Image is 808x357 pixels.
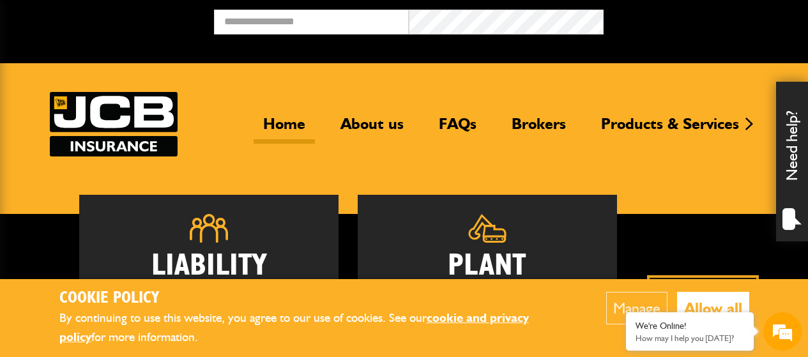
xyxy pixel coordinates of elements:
a: JCB Insurance Services [50,92,178,156]
h2: Liability Insurance [98,252,319,314]
p: How may I help you today? [636,333,744,343]
a: Home [254,114,315,144]
a: cookie and privacy policy [59,310,529,345]
a: About us [331,114,413,144]
div: We're Online! [636,321,744,331]
div: Need help? [776,82,808,241]
a: Products & Services [591,114,749,144]
img: JCB Insurance Services logo [50,92,178,156]
button: Broker Login [604,10,798,29]
h2: Cookie Policy [59,289,567,308]
button: Allow all [677,292,749,324]
button: Manage [606,292,667,324]
h2: Plant Insurance [377,252,598,307]
a: FAQs [429,114,486,144]
a: Brokers [502,114,576,144]
p: By continuing to use this website, you agree to our use of cookies. See our for more information. [59,308,567,347]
